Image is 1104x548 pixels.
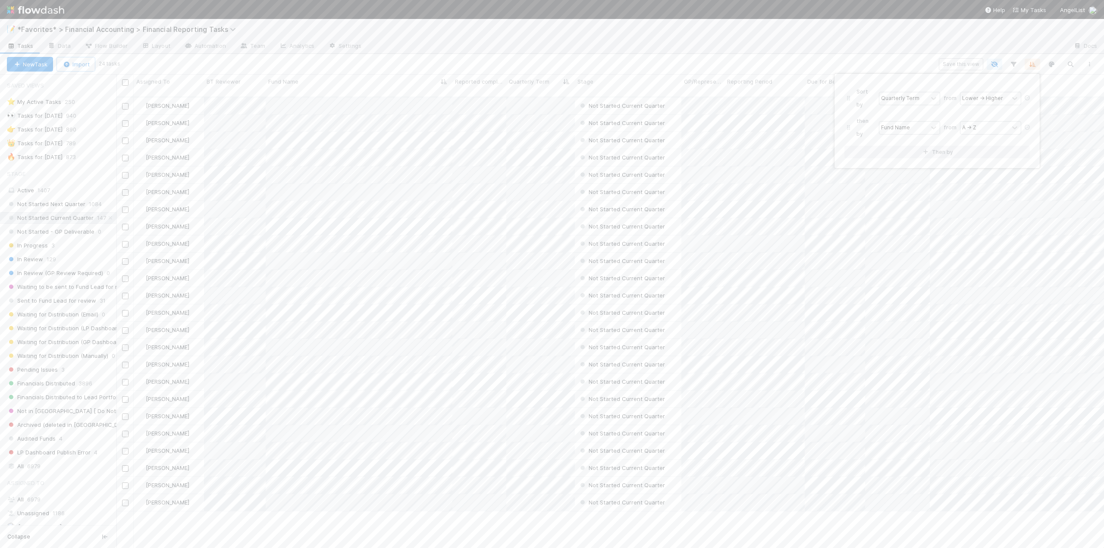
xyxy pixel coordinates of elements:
[962,94,1003,102] div: Lower → Higher
[940,121,960,134] div: from
[881,124,910,132] div: Fund Name
[881,94,919,102] div: Quarterly Term
[844,146,1030,158] button: Then by
[853,85,879,111] div: Sort by
[853,115,879,141] div: then by
[962,124,976,132] div: A → Z
[940,92,960,105] div: from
